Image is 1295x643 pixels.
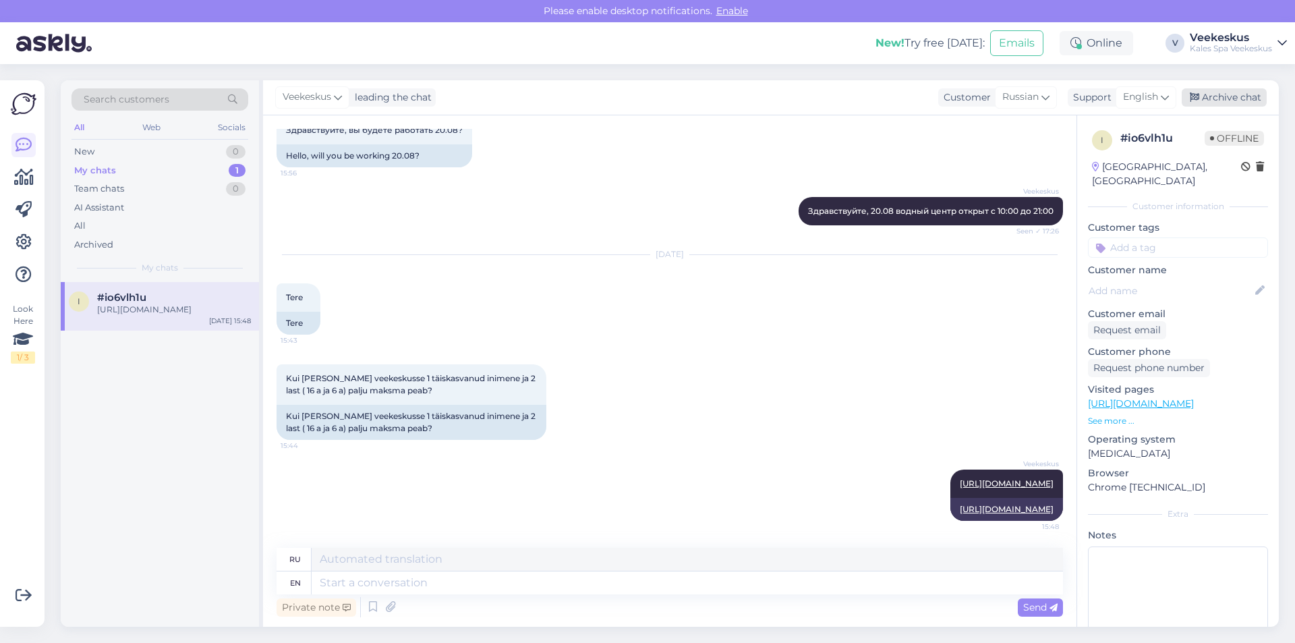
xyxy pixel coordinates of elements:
[277,598,356,617] div: Private note
[74,182,124,196] div: Team chats
[1002,90,1039,105] span: Russian
[226,145,246,159] div: 0
[1123,90,1158,105] span: English
[142,262,178,274] span: My chats
[226,182,246,196] div: 0
[1088,200,1268,213] div: Customer information
[938,90,991,105] div: Customer
[990,30,1043,56] button: Emails
[1190,32,1272,43] div: Veekeskus
[289,548,301,571] div: ru
[281,168,331,178] span: 15:56
[808,206,1054,216] span: Здравствуйте, 20.08 водный центр открыт с 10:00 до 21:00
[229,164,246,177] div: 1
[209,316,251,326] div: [DATE] 15:48
[1092,160,1241,188] div: [GEOGRAPHIC_DATA], [GEOGRAPHIC_DATA]
[1060,31,1133,55] div: Online
[960,478,1054,488] a: [URL][DOMAIN_NAME]
[283,90,331,105] span: Veekeskus
[1088,528,1268,542] p: Notes
[1190,32,1287,54] a: VeekeskusKales Spa Veekeskus
[74,145,94,159] div: New
[1008,522,1059,532] span: 15:48
[1088,415,1268,427] p: See more ...
[712,5,752,17] span: Enable
[277,248,1063,260] div: [DATE]
[1023,601,1058,613] span: Send
[277,405,546,440] div: Kui [PERSON_NAME] veekeskusse 1 täiskasvanud inimene ja 2 last ( 16 a ja 6 a) palju maksma peab?
[875,35,985,51] div: Try free [DATE]:
[140,119,163,136] div: Web
[1088,237,1268,258] input: Add a tag
[74,219,86,233] div: All
[277,144,472,167] div: Hello, will you be working 20.08?
[84,92,169,107] span: Search customers
[11,303,35,364] div: Look Here
[1088,508,1268,520] div: Extra
[290,571,301,594] div: en
[1088,221,1268,235] p: Customer tags
[286,125,463,135] span: Здравствуйте, вы будете работать 20.08?
[97,291,146,304] span: #io6vlh1u
[74,238,113,252] div: Archived
[71,119,87,136] div: All
[1088,307,1268,321] p: Customer email
[277,312,320,335] div: Tere
[1205,131,1264,146] span: Offline
[1088,397,1194,410] a: [URL][DOMAIN_NAME]
[1190,43,1272,54] div: Kales Spa Veekeskus
[960,504,1054,514] a: [URL][DOMAIN_NAME]
[1008,186,1059,196] span: Veekeskus
[281,441,331,451] span: 15:44
[215,119,248,136] div: Socials
[1088,345,1268,359] p: Customer phone
[286,292,303,302] span: Tere
[1182,88,1267,107] div: Archive chat
[74,164,116,177] div: My chats
[74,201,124,215] div: AI Assistant
[1165,34,1184,53] div: V
[1088,263,1268,277] p: Customer name
[11,91,36,117] img: Askly Logo
[1088,383,1268,397] p: Visited pages
[1089,283,1253,298] input: Add name
[1008,226,1059,236] span: Seen ✓ 17:26
[1008,459,1059,469] span: Veekeskus
[11,352,35,364] div: 1 / 3
[1088,466,1268,480] p: Browser
[1088,432,1268,447] p: Operating system
[1068,90,1112,105] div: Support
[281,335,331,345] span: 15:43
[286,373,538,395] span: Kui [PERSON_NAME] veekeskusse 1 täiskasvanud inimene ja 2 last ( 16 a ja 6 a) palju maksma peab?
[1101,135,1103,145] span: i
[1088,447,1268,461] p: [MEDICAL_DATA]
[97,304,251,316] div: [URL][DOMAIN_NAME]
[875,36,904,49] b: New!
[349,90,432,105] div: leading the chat
[1088,480,1268,495] p: Chrome [TECHNICAL_ID]
[1088,321,1166,339] div: Request email
[78,296,80,306] span: i
[1088,359,1210,377] div: Request phone number
[1120,130,1205,146] div: # io6vlh1u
